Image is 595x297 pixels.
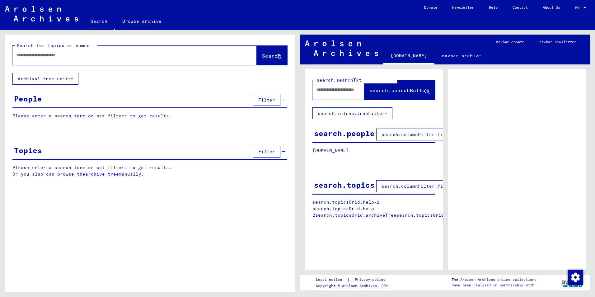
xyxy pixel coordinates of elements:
[369,87,429,93] span: search.searchButton
[312,107,392,119] button: search.inTree.treeFilter
[312,199,435,219] p: search.topicsGrid.help-1 search.topicsGrid.help-2 search.topicsGrid.manually.
[12,73,78,85] button: Archival tree units
[316,283,393,289] p: Copyright © Arolsen Archives, 2021
[350,276,393,283] a: Privacy policy
[258,97,275,103] span: Filter
[305,40,378,56] img: Arolsen_neg.svg
[568,270,583,285] div: Change consent
[376,180,459,192] button: search.columnFilter.filter
[253,94,280,106] button: Filter
[575,6,582,10] span: EN
[258,149,275,154] span: Filter
[532,35,584,49] a: navbar.newsletter
[489,35,532,49] a: navbar.donate
[312,147,435,154] p: [DOMAIN_NAME]
[434,48,489,63] a: navbar.archive
[315,212,396,218] a: search.topicsGrid.archiveTree
[316,276,393,283] div: |
[85,171,119,177] a: archive tree
[5,6,78,21] img: Arolsen_neg.svg
[14,145,42,156] div: Topics
[452,277,536,282] p: The Arolsen Archives online collections
[452,282,536,288] p: have been realized in partnership with
[253,146,280,158] button: Filter
[382,183,454,189] span: search.columnFilter.filter
[382,132,454,137] span: search.columnFilter.filter
[83,14,115,30] a: Search
[314,179,375,191] div: search.topics
[317,77,362,83] mat-label: search.searchTxt
[364,80,435,100] button: search.searchButton
[17,43,90,48] mat-label: Search for topics or names
[257,46,287,65] button: Search
[14,93,42,104] div: People
[316,276,347,283] a: Legal notice
[376,129,459,140] button: search.columnFilter.filter
[115,14,169,29] a: Browse archive
[12,113,287,119] p: Please enter a search term or set filters to get results.
[561,275,584,290] img: yv_logo.png
[383,48,434,64] a: [DOMAIN_NAME]
[314,128,375,139] div: search.people
[12,164,287,177] p: Please enter a search term or set filters to get results. Or you also can browse the manually.
[568,270,583,285] img: Change consent
[262,53,281,59] span: Search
